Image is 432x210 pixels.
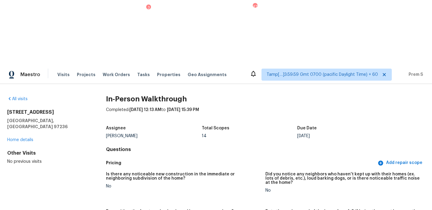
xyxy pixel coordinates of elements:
h5: [GEOGRAPHIC_DATA], [GEOGRAPHIC_DATA] 97236 [7,118,87,130]
h5: Due Date [297,126,317,130]
h5: Pricing [106,160,376,166]
h2: [STREET_ADDRESS] [7,109,87,115]
div: No [265,188,420,193]
a: Home details [7,138,33,142]
span: Prem S [406,72,423,78]
a: All visits [7,97,28,101]
div: [PERSON_NAME] [106,134,201,138]
span: Visits [57,72,70,78]
h5: Assignee [106,126,126,130]
h5: Did you notice any neighbors who haven't kept up with their homes (ex. lots of debris, etc.), lou... [265,172,420,185]
div: No [106,184,261,188]
h2: In-Person Walkthrough [106,96,425,102]
span: [DATE] 12:13 AM [129,108,161,112]
h5: Is there any noticeable new construction in the immediate or neighboring subdivision of the home? [106,172,261,181]
span: Projects [77,72,95,78]
button: Add repair scope [376,157,425,168]
h4: Questions [106,147,425,153]
span: [DATE] 15:39 PM [167,108,199,112]
span: Work Orders [103,72,130,78]
span: Maestro [20,72,40,78]
h5: Total Scopes [202,126,229,130]
span: Tasks [137,73,150,77]
div: [DATE] [297,134,393,138]
span: No previous visits [7,159,42,164]
span: Geo Assignments [188,72,227,78]
span: Tamp[…]3:59:59 Gmt 0700 (pacific Daylight Time) + 60 [267,72,378,78]
div: Completed: to [106,107,425,122]
span: Properties [157,72,180,78]
div: 14 [202,134,297,138]
span: Add repair scope [379,159,422,167]
div: Other Visits [7,150,87,156]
